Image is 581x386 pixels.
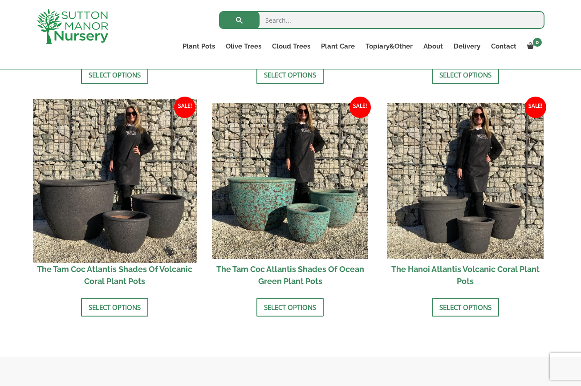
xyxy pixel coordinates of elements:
a: Olive Trees [220,40,267,53]
a: Plant Care [316,40,360,53]
a: Plant Pots [177,40,220,53]
span: 0 [533,38,542,47]
h2: The Tam Coc Atlantis Shades Of Ocean Green Plant Pots [212,259,368,291]
a: Select options for “The Tam Coc Atlantis Shades Of Ocean Blue Plant Pots” [432,65,499,84]
a: Delivery [448,40,486,53]
span: Sale! [174,97,195,118]
input: Search... [219,11,544,29]
a: Contact [486,40,522,53]
a: Cloud Trees [267,40,316,53]
a: Select options for “The Tam Coc Atlantis Shades Of White Plant Pots” [81,65,148,84]
a: Sale! The Hanoi Atlantis Volcanic Coral Plant Pots [387,103,544,291]
a: Sale! The Tam Coc Atlantis Shades Of Volcanic Coral Plant Pots [37,103,193,291]
a: Select options for “The Tam Coc Atlantis Shades Of Volcanic Coral Plant Pots” [81,298,148,317]
a: Select options for “The Hanoi Atlantis Volcanic Coral Plant Pots” [432,298,499,317]
img: The Tam Coc Atlantis Shades Of Volcanic Coral Plant Pots [33,99,197,263]
a: About [418,40,448,53]
a: Select options for “The Tam Coc Atlantis Shades Of Grey Plant Pots” [256,65,324,84]
h2: The Hanoi Atlantis Volcanic Coral Plant Pots [387,259,544,291]
a: Sale! The Tam Coc Atlantis Shades Of Ocean Green Plant Pots [212,103,368,291]
span: Sale! [525,97,546,118]
h2: The Tam Coc Atlantis Shades Of Volcanic Coral Plant Pots [37,259,193,291]
img: The Hanoi Atlantis Volcanic Coral Plant Pots [387,103,544,259]
a: Topiary&Other [360,40,418,53]
a: Select options for “The Tam Coc Atlantis Shades Of Ocean Green Plant Pots” [256,298,324,317]
span: Sale! [349,97,371,118]
img: logo [37,9,108,44]
img: The Tam Coc Atlantis Shades Of Ocean Green Plant Pots [212,103,368,259]
a: 0 [522,40,544,53]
